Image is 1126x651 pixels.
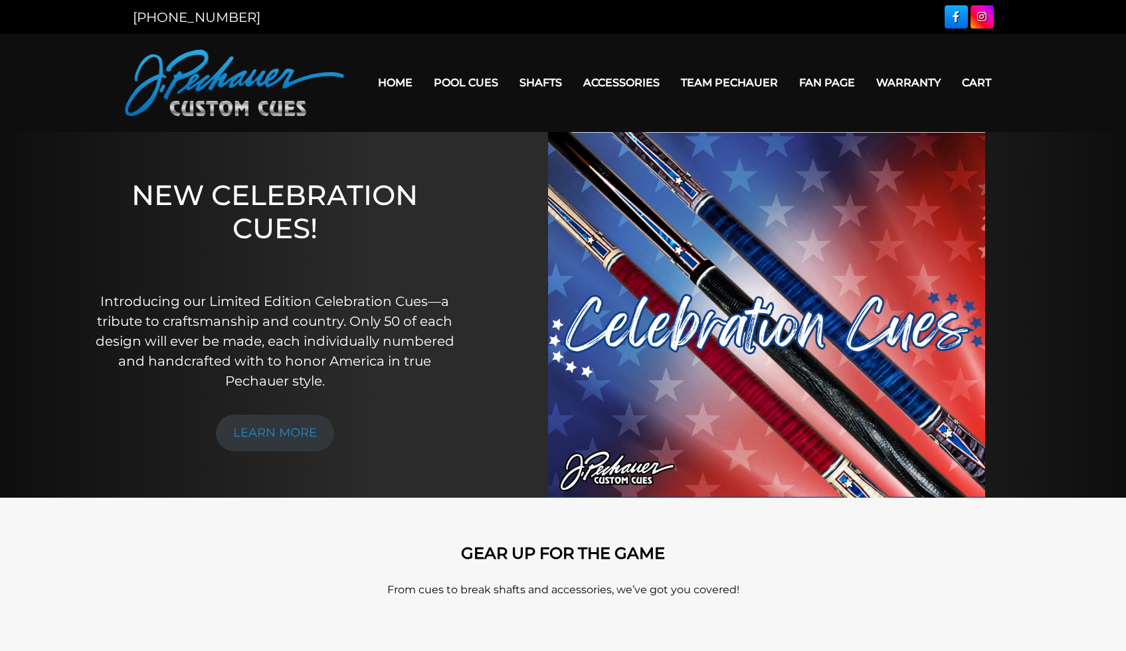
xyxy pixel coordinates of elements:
[951,66,1002,100] a: Cart
[423,66,509,100] a: Pool Cues
[509,66,573,100] a: Shafts
[216,415,334,451] a: LEARN MORE
[866,66,951,100] a: Warranty
[573,66,670,100] a: Accessories
[367,66,423,100] a: Home
[91,291,458,391] p: Introducing our Limited Edition Celebration Cues—a tribute to craftsmanship and country. Only 50 ...
[185,582,942,598] p: From cues to break shafts and accessories, we’ve got you covered!
[125,50,344,116] img: Pechauer Custom Cues
[133,9,260,25] a: [PHONE_NUMBER]
[461,543,665,563] strong: GEAR UP FOR THE GAME
[670,66,789,100] a: Team Pechauer
[91,179,458,273] h1: NEW CELEBRATION CUES!
[789,66,866,100] a: Fan Page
